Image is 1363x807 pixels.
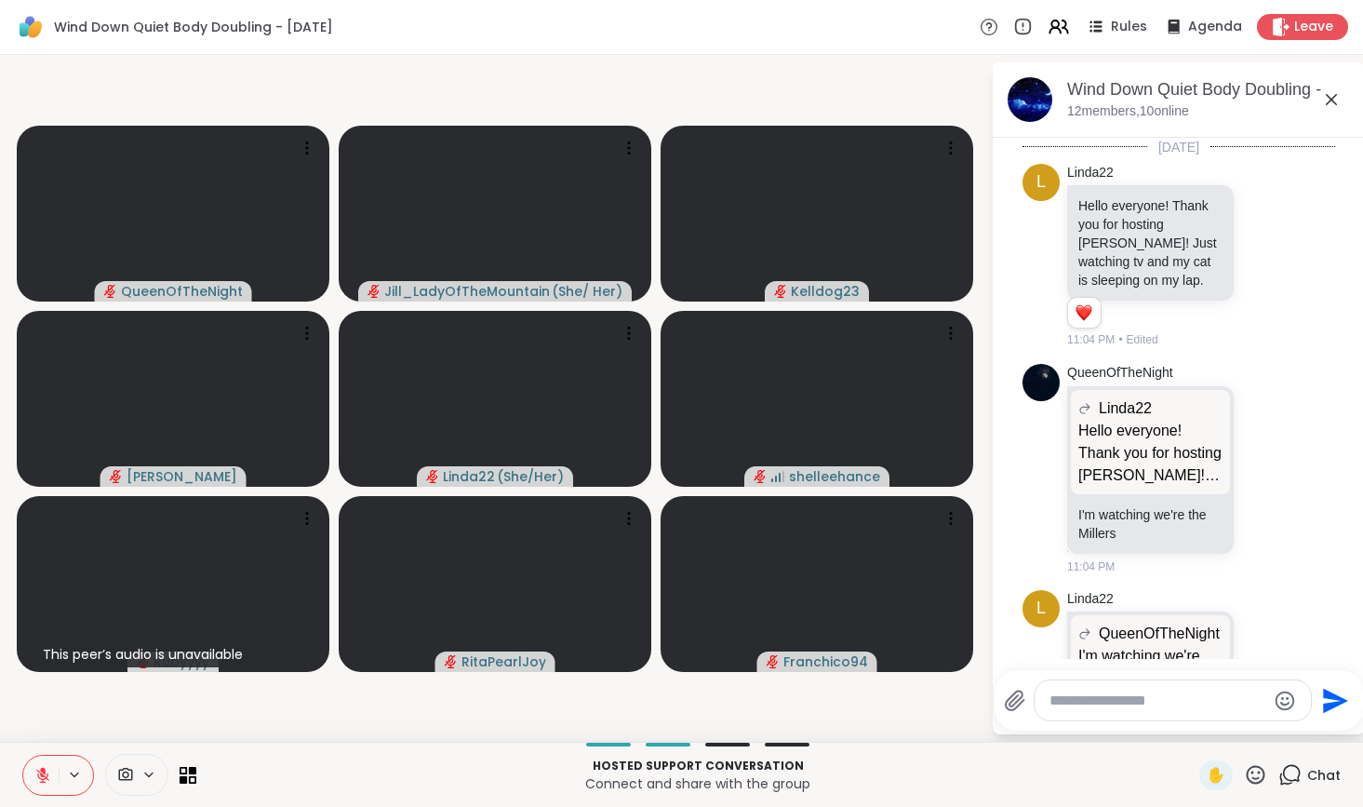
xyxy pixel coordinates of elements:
p: Hello everyone! Thank you for hosting [PERSON_NAME]! Just watching tv and my cat is sleeping on m... [1078,196,1223,289]
span: 11:04 PM [1067,558,1115,575]
span: [PERSON_NAME] [127,467,237,486]
p: Hosted support conversation [207,758,1188,774]
textarea: Type your message [1049,692,1266,710]
span: audio-muted [445,655,458,668]
span: L [1036,169,1046,195]
span: audio-muted [426,470,439,483]
a: Linda22 [1067,164,1114,182]
img: ShareWell Logomark [15,11,47,43]
p: 12 members, 10 online [1067,102,1189,121]
span: Franchico94 [783,652,868,671]
span: Leave [1294,18,1333,36]
span: QueenOfTheNight [121,282,243,301]
div: This peer’s audio is unavailable [35,641,250,667]
p: I'm watching we're the Millers [1078,645,1223,690]
span: QueenOfTheNight [1099,623,1220,645]
span: Chat [1307,766,1341,785]
span: audio-muted [754,470,767,483]
span: Rules [1111,18,1147,36]
p: Hello everyone! Thank you for hosting [PERSON_NAME]! Just watching tv and my cat is sleeping on m... [1078,420,1223,487]
div: Reaction list [1068,298,1101,328]
a: Linda22 [1067,590,1114,609]
span: audio-muted [774,285,787,298]
button: Reactions: love [1074,305,1093,320]
span: Linda22 [443,467,495,486]
img: https://sharewell-space-live.sfo3.digitaloceanspaces.com/user-generated/d7277878-0de6-43a2-a937-4... [1022,364,1060,401]
p: Connect and share with the group [207,774,1188,793]
button: Emoji picker [1274,690,1296,712]
span: Kelldog23 [791,282,860,301]
span: • [1118,331,1122,348]
a: QueenOfTheNight [1067,364,1173,383]
span: L [1036,596,1046,621]
span: Wind Down Quiet Body Doubling - [DATE] [54,18,333,36]
p: I'm watching we're the Millers [1078,505,1223,543]
span: audio-muted [767,655,780,668]
span: ✋ [1207,764,1225,787]
span: audio-muted [110,470,123,483]
span: audio-muted [104,285,117,298]
div: Wind Down Quiet Body Doubling - [DATE] [1067,78,1350,101]
span: ( She/ Her ) [552,282,622,301]
span: Edited [1127,331,1158,348]
button: Send [1312,679,1354,721]
img: Wind Down Quiet Body Doubling - Monday, Sep 08 [1008,77,1052,122]
span: 11:04 PM [1067,331,1115,348]
span: [DATE] [1147,138,1210,156]
span: ( She/Her ) [497,467,564,486]
span: Jill_LadyOfTheMountain [384,282,550,301]
span: shelleehance [789,467,880,486]
span: audio-muted [367,285,381,298]
span: RitaPearlJoy [461,652,546,671]
span: Linda22 [1099,397,1152,420]
span: Agenda [1188,18,1242,36]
